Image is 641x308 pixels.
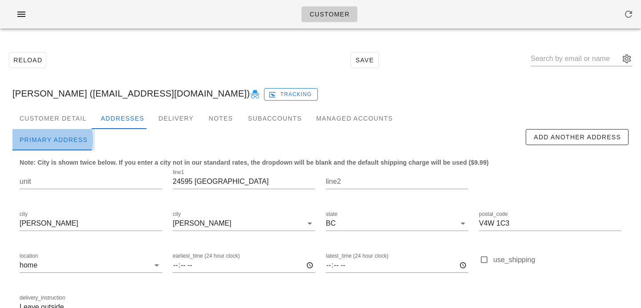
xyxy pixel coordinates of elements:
[9,52,46,68] button: Reload
[326,253,389,259] label: latest_time (24 hour clock)
[173,211,181,218] label: city
[173,219,231,227] div: [PERSON_NAME]
[173,216,315,231] div: city[PERSON_NAME]
[621,53,632,64] button: appended action
[326,216,468,231] div: stateBC
[326,219,336,227] div: BC
[354,57,375,64] span: Save
[270,90,312,98] span: Tracking
[20,253,38,259] label: location
[309,108,400,129] div: Managed Accounts
[20,295,65,301] label: delivery_instruction
[526,129,629,145] button: Add Another Address
[173,169,184,176] label: line1
[241,108,309,129] div: Subaccounts
[201,108,241,129] div: Notes
[93,108,151,129] div: Addresses
[309,11,349,18] span: Customer
[151,108,201,129] div: Delivery
[13,57,42,64] span: Reload
[326,211,337,218] label: state
[20,211,28,218] label: city
[531,52,620,66] input: Search by email or name
[479,211,508,218] label: postal_code
[12,108,93,129] div: Customer Detail
[264,88,318,101] button: Tracking
[533,134,621,141] span: Add Another Address
[20,159,489,166] b: Note: City is shown twice below. If you enter a city not in our standard rates, the dropdown will...
[264,86,318,101] a: Tracking
[350,52,379,68] button: Save
[20,258,162,272] div: locationhome
[20,261,37,269] div: home
[5,79,636,108] div: [PERSON_NAME] ([EMAIL_ADDRESS][DOMAIN_NAME])
[493,255,621,264] label: use_shipping
[12,129,95,150] div: Primary Address
[301,6,357,22] a: Customer
[173,253,240,259] label: earliest_time (24 hour clock)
